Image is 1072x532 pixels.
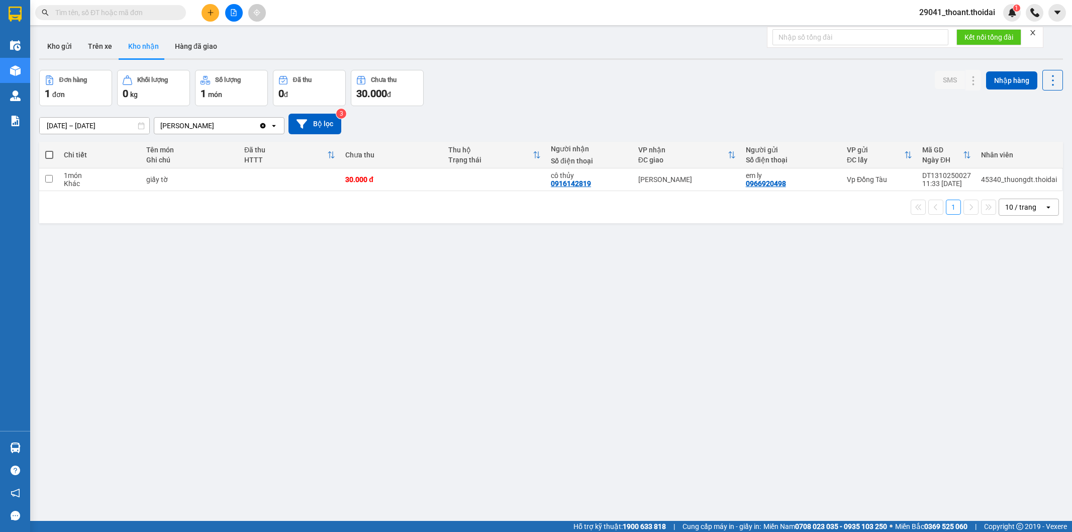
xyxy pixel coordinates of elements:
[847,156,904,164] div: ĐC lấy
[293,76,312,83] div: Đã thu
[922,171,971,180] div: DT1310250027
[1015,5,1018,12] span: 1
[10,40,21,51] img: warehouse-icon
[842,142,917,168] th: Toggle SortBy
[964,32,1013,43] span: Kết nối tổng đài
[1044,203,1052,211] svg: open
[443,142,546,168] th: Toggle SortBy
[244,146,327,154] div: Đã thu
[202,4,219,22] button: plus
[746,171,837,180] div: em ly
[986,71,1037,90] button: Nhập hàng
[284,91,288,99] span: đ
[922,146,963,154] div: Mã GD
[215,121,216,131] input: Selected Lý Nhân.
[1029,29,1036,36] span: close
[448,146,533,154] div: Thu hộ
[123,87,128,100] span: 0
[64,151,136,159] div: Chi tiết
[117,70,190,106] button: Khối lượng0kg
[890,524,893,528] span: ⚪️
[59,76,87,83] div: Đơn hàng
[64,180,136,188] div: Khác
[239,142,340,168] th: Toggle SortBy
[253,9,260,16] span: aim
[924,522,967,530] strong: 0369 525 060
[288,114,341,134] button: Bộ lọc
[1008,8,1017,17] img: icon-new-feature
[746,180,786,188] div: 0966920498
[448,156,533,164] div: Trạng thái
[137,76,168,83] div: Khối lượng
[847,175,912,184] div: Vp Đồng Tàu
[551,157,628,165] div: Số điện thoại
[356,87,387,100] span: 30.000
[895,521,967,532] span: Miền Bắc
[11,511,20,520] span: message
[551,171,628,180] div: cô thủy
[1048,4,1066,22] button: caret-down
[10,116,21,126] img: solution-icon
[146,146,234,154] div: Tên món
[167,34,225,58] button: Hàng đã giao
[10,91,21,101] img: warehouse-icon
[763,521,887,532] span: Miền Nam
[1053,8,1062,17] span: caret-down
[387,91,391,99] span: đ
[638,156,728,164] div: ĐC giao
[1030,8,1039,17] img: phone-icon
[345,175,438,184] div: 30.000 đ
[746,156,837,164] div: Số điện thoại
[922,180,971,188] div: 11:33 [DATE]
[11,466,20,475] span: question-circle
[160,121,214,131] div: [PERSON_NAME]
[935,71,965,89] button: SMS
[230,9,237,16] span: file-add
[946,200,961,215] button: 1
[1013,5,1020,12] sup: 1
[146,175,234,184] div: giấy tờ
[638,175,736,184] div: [PERSON_NAME]
[746,146,837,154] div: Người gửi
[922,156,963,164] div: Ngày ĐH
[40,118,149,134] input: Select a date range.
[208,91,222,99] span: món
[1005,202,1036,212] div: 10 / trang
[10,65,21,76] img: warehouse-icon
[42,9,49,16] span: search
[975,521,977,532] span: |
[146,156,234,164] div: Ghi chú
[80,34,120,58] button: Trên xe
[244,156,327,164] div: HTTT
[195,70,268,106] button: Số lượng1món
[551,180,591,188] div: 0916142819
[956,29,1021,45] button: Kết nối tổng đài
[120,34,167,58] button: Kho nhận
[623,522,666,530] strong: 1900 633 818
[215,76,241,83] div: Số lượng
[638,146,728,154] div: VP nhận
[259,122,267,130] svg: Clear value
[9,7,22,22] img: logo-vxr
[248,4,266,22] button: aim
[336,109,346,119] sup: 3
[201,87,206,100] span: 1
[351,70,424,106] button: Chưa thu30.000đ
[45,87,50,100] span: 1
[772,29,948,45] input: Nhập số tổng đài
[39,34,80,58] button: Kho gửi
[917,142,976,168] th: Toggle SortBy
[847,146,904,154] div: VP gửi
[345,151,438,159] div: Chưa thu
[795,522,887,530] strong: 0708 023 035 - 0935 103 250
[270,122,278,130] svg: open
[911,6,1003,19] span: 29041_thoant.thoidai
[273,70,346,106] button: Đã thu0đ
[11,488,20,498] span: notification
[39,70,112,106] button: Đơn hàng1đơn
[52,91,65,99] span: đơn
[683,521,761,532] span: Cung cấp máy in - giấy in:
[10,442,21,453] img: warehouse-icon
[551,145,628,153] div: Người nhận
[130,91,138,99] span: kg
